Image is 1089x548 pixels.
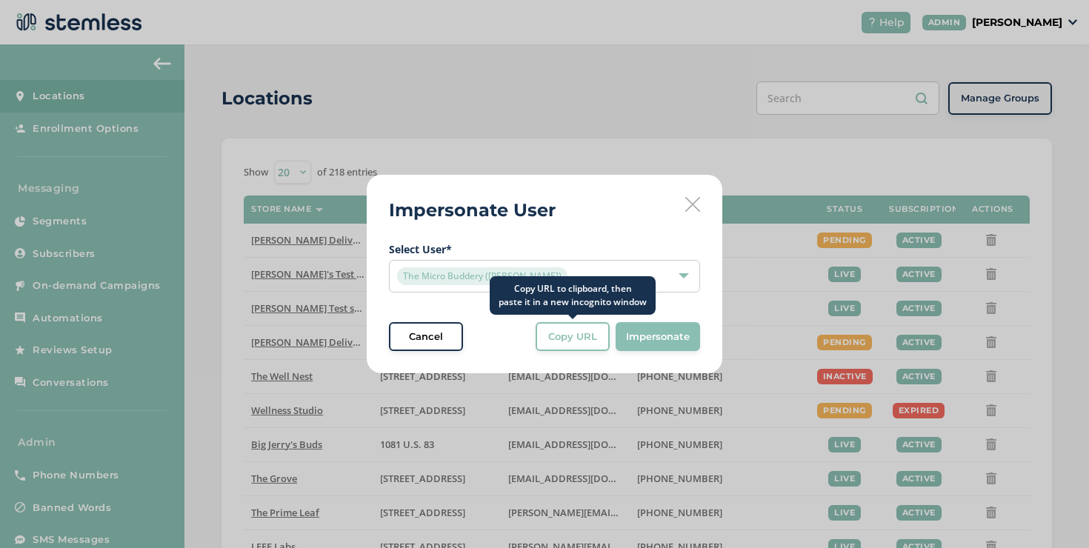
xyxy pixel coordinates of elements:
iframe: Chat Widget [1015,477,1089,548]
button: Copy URL [536,322,610,352]
span: Cancel [409,330,443,344]
span: The Micro Buddery ([PERSON_NAME]) [397,267,567,285]
button: Impersonate [616,322,700,352]
h2: Impersonate User [389,197,556,224]
div: Copy URL to clipboard, then paste it in a new incognito window [490,276,656,315]
span: Impersonate [626,330,690,344]
button: Cancel [389,322,463,352]
span: Copy URL [548,330,597,344]
label: Select User [389,241,700,257]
